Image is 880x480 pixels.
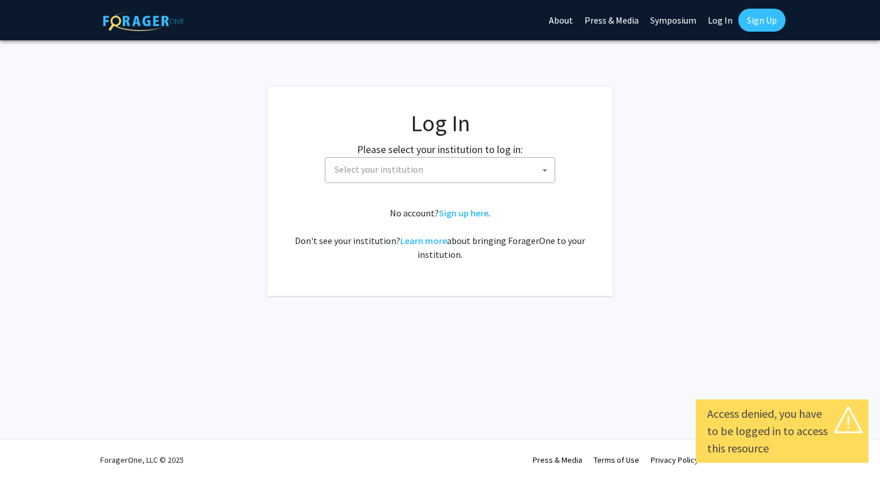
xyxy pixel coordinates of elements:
div: Access denied, you have to be logged in to access this resource [707,405,857,457]
img: ForagerOne Logo [103,11,184,31]
a: Sign up here [439,207,488,219]
a: Learn more about bringing ForagerOne to your institution [400,235,447,246]
div: No account? . Don't see your institution? about bringing ForagerOne to your institution. [290,206,590,261]
a: Sign Up [738,9,786,32]
a: Press & Media [533,455,582,465]
span: Select your institution [330,158,555,181]
a: Privacy Policy [651,455,699,465]
span: Select your institution [325,157,555,183]
h1: Log In [290,109,590,137]
label: Please select your institution to log in: [357,142,523,157]
span: Select your institution [335,163,423,175]
div: ForagerOne, LLC © 2025 [100,440,184,480]
a: Terms of Use [594,455,639,465]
